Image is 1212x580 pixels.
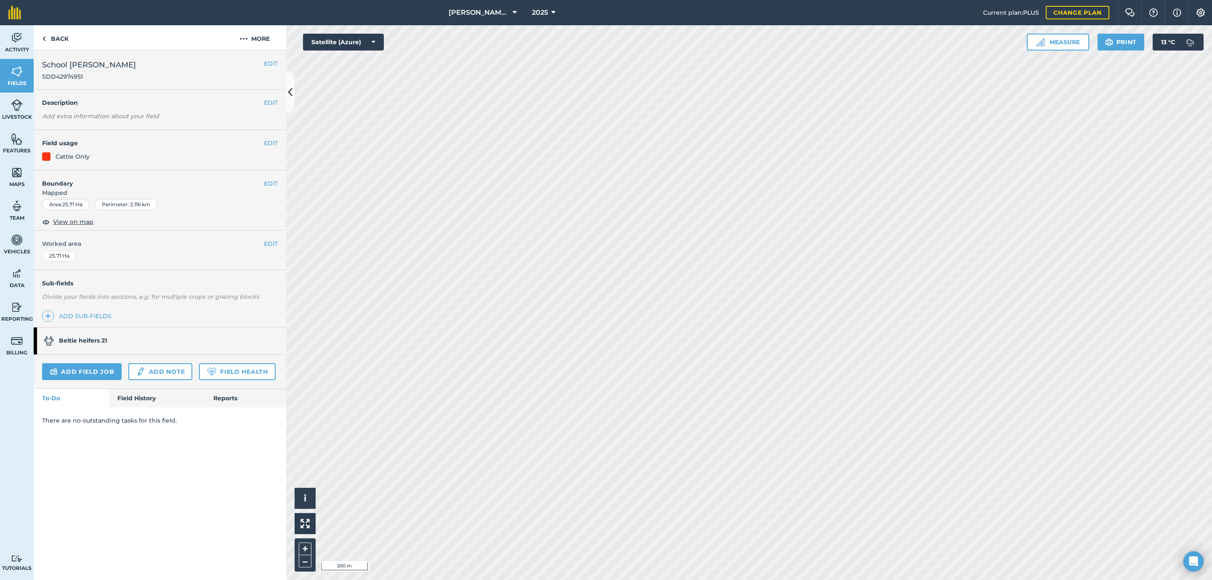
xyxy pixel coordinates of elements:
a: Add note [128,363,192,380]
img: svg+xml;base64,PD94bWwgdmVyc2lvbj0iMS4wIiBlbmNvZGluZz0idXRmLTgiPz4KPCEtLSBHZW5lcmF0b3I6IEFkb2JlIE... [11,200,23,213]
div: Open Intercom Messenger [1183,551,1204,572]
span: View on map [53,217,93,226]
div: Cattle Only [56,152,90,161]
span: Current plan : PLUS [983,8,1039,17]
img: svg+xml;base64,PD94bWwgdmVyc2lvbj0iMS4wIiBlbmNvZGluZz0idXRmLTgiPz4KPCEtLSBHZW5lcmF0b3I6IEFkb2JlIE... [11,335,23,347]
em: Add extra information about your field [42,112,159,120]
img: svg+xml;base64,PD94bWwgdmVyc2lvbj0iMS4wIiBlbmNvZGluZz0idXRmLTgiPz4KPCEtLSBHZW5lcmF0b3I6IEFkb2JlIE... [11,555,23,563]
button: More [223,25,286,50]
button: EDIT [264,59,278,68]
span: SDD42974951 [42,72,136,81]
h4: Boundary [34,170,264,188]
img: svg+xml;base64,PHN2ZyB4bWxucz0iaHR0cDovL3d3dy53My5vcmcvMjAwMC9zdmciIHdpZHRoPSI1NiIgaGVpZ2h0PSI2MC... [11,65,23,78]
button: – [299,555,311,567]
span: i [304,493,306,503]
img: svg+xml;base64,PD94bWwgdmVyc2lvbj0iMS4wIiBlbmNvZGluZz0idXRmLTgiPz4KPCEtLSBHZW5lcmF0b3I6IEFkb2JlIE... [11,99,23,112]
img: svg+xml;base64,PD94bWwgdmVyc2lvbj0iMS4wIiBlbmNvZGluZz0idXRmLTgiPz4KPCEtLSBHZW5lcmF0b3I6IEFkb2JlIE... [11,234,23,246]
button: Measure [1027,34,1089,51]
span: [PERSON_NAME][GEOGRAPHIC_DATA] [449,8,509,18]
a: Add sub-fields [42,310,115,322]
h4: Field usage [42,138,264,148]
img: svg+xml;base64,PHN2ZyB4bWxucz0iaHR0cDovL3d3dy53My5vcmcvMjAwMC9zdmciIHdpZHRoPSI1NiIgaGVpZ2h0PSI2MC... [11,166,23,179]
img: svg+xml;base64,PD94bWwgdmVyc2lvbj0iMS4wIiBlbmNvZGluZz0idXRmLTgiPz4KPCEtLSBHZW5lcmF0b3I6IEFkb2JlIE... [50,367,58,377]
h4: Description [42,98,278,107]
button: EDIT [264,138,278,148]
button: View on map [42,217,93,227]
p: There are no outstanding tasks for this field. [42,416,278,425]
img: svg+xml;base64,PD94bWwgdmVyc2lvbj0iMS4wIiBlbmNvZGluZz0idXRmLTgiPz4KPCEtLSBHZW5lcmF0b3I6IEFkb2JlIE... [11,301,23,314]
img: svg+xml;base64,PHN2ZyB4bWxucz0iaHR0cDovL3d3dy53My5vcmcvMjAwMC9zdmciIHdpZHRoPSIyMCIgaGVpZ2h0PSIyNC... [239,34,248,44]
img: svg+xml;base64,PHN2ZyB4bWxucz0iaHR0cDovL3d3dy53My5vcmcvMjAwMC9zdmciIHdpZHRoPSIxOCIgaGVpZ2h0PSIyNC... [42,217,50,227]
button: 13 °C [1153,34,1204,51]
button: + [299,543,311,555]
button: EDIT [264,98,278,107]
img: svg+xml;base64,PD94bWwgdmVyc2lvbj0iMS4wIiBlbmNvZGluZz0idXRmLTgiPz4KPCEtLSBHZW5lcmF0b3I6IEFkb2JlIE... [1182,34,1199,51]
img: svg+xml;base64,PD94bWwgdmVyc2lvbj0iMS4wIiBlbmNvZGluZz0idXRmLTgiPz4KPCEtLSBHZW5lcmF0b3I6IEFkb2JlIE... [11,32,23,44]
img: Four arrows, one pointing top left, one top right, one bottom right and the last bottom left [300,519,310,528]
img: A cog icon [1196,8,1206,17]
strong: Beltie heifers 21 [59,337,107,344]
span: Worked area [42,239,278,248]
img: svg+xml;base64,PHN2ZyB4bWxucz0iaHR0cDovL3d3dy53My5vcmcvMjAwMC9zdmciIHdpZHRoPSIxNCIgaGVpZ2h0PSIyNC... [45,311,51,321]
button: Satellite (Azure) [303,34,384,51]
a: Add field job [42,363,122,380]
button: EDIT [264,179,278,188]
a: Change plan [1046,6,1109,19]
button: i [295,488,316,509]
span: Mapped [34,188,286,197]
img: svg+xml;base64,PD94bWwgdmVyc2lvbj0iMS4wIiBlbmNvZGluZz0idXRmLTgiPz4KPCEtLSBHZW5lcmF0b3I6IEFkb2JlIE... [136,367,145,377]
img: svg+xml;base64,PHN2ZyB4bWxucz0iaHR0cDovL3d3dy53My5vcmcvMjAwMC9zdmciIHdpZHRoPSIxNyIgaGVpZ2h0PSIxNy... [1173,8,1181,18]
img: svg+xml;base64,PD94bWwgdmVyc2lvbj0iMS4wIiBlbmNvZGluZz0idXRmLTgiPz4KPCEtLSBHZW5lcmF0b3I6IEFkb2JlIE... [44,336,54,346]
div: 25.71 Ha [42,250,77,261]
a: Beltie heifers 21 [34,327,278,354]
a: Reports [205,389,286,407]
span: School [PERSON_NAME] [42,59,136,71]
img: fieldmargin Logo [8,6,21,19]
img: svg+xml;base64,PHN2ZyB4bWxucz0iaHR0cDovL3d3dy53My5vcmcvMjAwMC9zdmciIHdpZHRoPSI1NiIgaGVpZ2h0PSI2MC... [11,133,23,145]
span: 2025 [532,8,548,18]
button: EDIT [264,239,278,248]
a: To-Do [34,389,109,407]
h4: Sub-fields [34,279,286,288]
a: Back [34,25,77,50]
img: Ruler icon [1036,38,1045,46]
div: Perimeter : 2.116 km [95,199,157,210]
span: 13 ° C [1161,34,1175,51]
em: Divide your fields into sections, e.g. for multiple crops or grazing blocks [42,293,259,301]
img: svg+xml;base64,PHN2ZyB4bWxucz0iaHR0cDovL3d3dy53My5vcmcvMjAwMC9zdmciIHdpZHRoPSI5IiBoZWlnaHQ9IjI0Ii... [42,34,46,44]
button: Print [1098,34,1145,51]
img: svg+xml;base64,PHN2ZyB4bWxucz0iaHR0cDovL3d3dy53My5vcmcvMjAwMC9zdmciIHdpZHRoPSIxOSIgaGVpZ2h0PSIyNC... [1105,37,1113,47]
img: svg+xml;base64,PD94bWwgdmVyc2lvbj0iMS4wIiBlbmNvZGluZz0idXRmLTgiPz4KPCEtLSBHZW5lcmF0b3I6IEFkb2JlIE... [11,267,23,280]
img: A question mark icon [1148,8,1159,17]
img: Two speech bubbles overlapping with the left bubble in the forefront [1125,8,1135,17]
div: Area : 25.71 Ha [42,199,90,210]
a: Field History [109,389,205,407]
a: Field Health [199,363,275,380]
